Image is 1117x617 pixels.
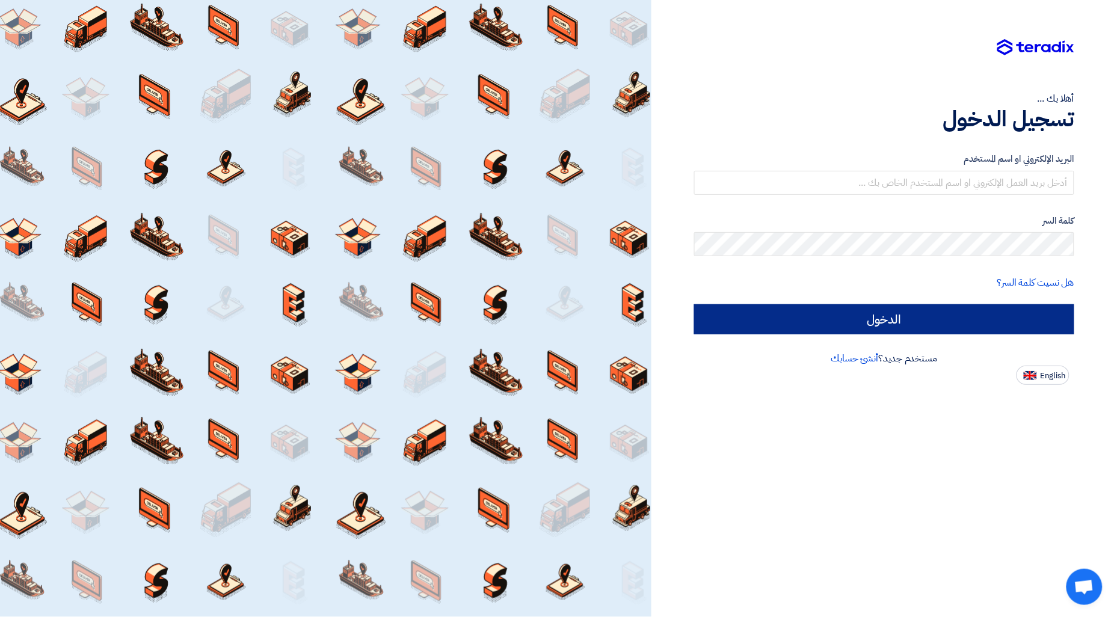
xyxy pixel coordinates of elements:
[694,152,1074,166] label: البريد الإلكتروني او اسم المستخدم
[831,351,879,366] a: أنشئ حسابك
[997,275,1074,290] a: هل نسيت كلمة السر؟
[694,351,1074,366] div: مستخدم جديد؟
[997,39,1074,56] img: Teradix logo
[1041,372,1066,380] span: English
[694,214,1074,228] label: كلمة السر
[694,304,1074,334] input: الدخول
[694,91,1074,106] div: أهلا بك ...
[1024,371,1037,380] img: en-US.png
[694,106,1074,132] h1: تسجيل الدخول
[1066,569,1103,605] div: Open chat
[1017,366,1069,385] button: English
[694,171,1074,195] input: أدخل بريد العمل الإلكتروني او اسم المستخدم الخاص بك ...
